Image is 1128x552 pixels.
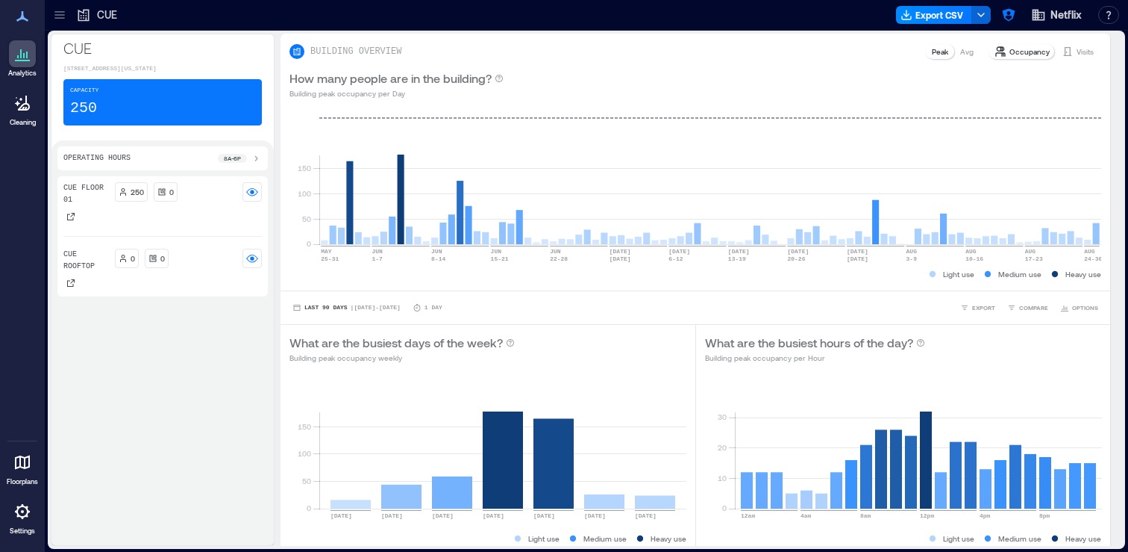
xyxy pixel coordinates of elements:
[302,214,311,223] tspan: 50
[1025,248,1036,255] text: AUG
[705,334,913,352] p: What are the busiest hours of the day?
[1039,512,1050,519] text: 8pm
[965,248,977,255] text: AUG
[70,86,98,95] p: Capacity
[998,268,1041,280] p: Medium use
[310,46,401,58] p: BUILDING OVERVIEW
[169,186,174,198] p: 0
[289,334,503,352] p: What are the busiest days of the week?
[431,248,442,255] text: JUN
[847,255,868,262] text: [DATE]
[63,64,262,73] p: [STREET_ADDRESS][US_STATE]
[298,164,311,173] tspan: 150
[491,248,502,255] text: JUN
[372,255,383,262] text: 1-7
[63,152,131,164] p: Operating Hours
[298,449,311,458] tspan: 100
[7,477,38,486] p: Floorplans
[289,300,404,315] button: Last 90 Days |[DATE]-[DATE]
[787,255,805,262] text: 20-26
[980,512,991,519] text: 4pm
[668,255,683,262] text: 6-12
[4,36,41,82] a: Analytics
[321,255,339,262] text: 25-31
[550,255,568,262] text: 22-28
[97,7,117,22] p: CUE
[957,300,998,315] button: EXPORT
[131,186,144,198] p: 250
[424,303,442,312] p: 1 Day
[906,255,918,262] text: 3-9
[307,503,311,512] tspan: 0
[1004,300,1051,315] button: COMPARE
[705,352,925,364] p: Building peak occupancy per Hour
[10,527,35,536] p: Settings
[847,248,868,255] text: [DATE]
[896,6,972,24] button: Export CSV
[10,118,36,127] p: Cleaning
[70,98,97,119] p: 250
[1025,255,1043,262] text: 17-23
[932,46,948,58] p: Peak
[528,533,560,545] p: Light use
[533,512,555,519] text: [DATE]
[1084,248,1095,255] text: AUG
[1019,303,1048,312] span: COMPARE
[432,512,454,519] text: [DATE]
[668,248,690,255] text: [DATE]
[550,248,561,255] text: JUN
[302,477,311,486] tspan: 50
[491,255,509,262] text: 15-21
[1057,300,1101,315] button: OPTIONS
[728,255,746,262] text: 13-19
[1072,303,1098,312] span: OPTIONS
[651,533,686,545] p: Heavy use
[920,512,934,519] text: 12pm
[372,248,383,255] text: JUN
[906,248,918,255] text: AUG
[635,512,657,519] text: [DATE]
[224,154,241,163] p: 8a - 6p
[289,352,515,364] p: Building peak occupancy weekly
[998,533,1041,545] p: Medium use
[728,248,750,255] text: [DATE]
[63,249,109,273] p: CUE Rooftop
[584,512,606,519] text: [DATE]
[943,533,974,545] p: Light use
[381,512,403,519] text: [DATE]
[717,412,726,421] tspan: 30
[721,503,726,512] tspan: 0
[717,443,726,452] tspan: 20
[1077,46,1094,58] p: Visits
[321,248,332,255] text: MAY
[610,255,631,262] text: [DATE]
[860,512,871,519] text: 8am
[610,248,631,255] text: [DATE]
[741,512,755,519] text: 12am
[787,248,809,255] text: [DATE]
[289,87,504,99] p: Building peak occupancy per Day
[8,69,37,78] p: Analytics
[1084,255,1102,262] text: 24-30
[298,422,311,431] tspan: 150
[1065,268,1101,280] p: Heavy use
[1050,7,1082,22] span: Netflix
[583,533,627,545] p: Medium use
[330,512,352,519] text: [DATE]
[4,494,40,540] a: Settings
[965,255,983,262] text: 10-16
[307,239,311,248] tspan: 0
[63,37,262,58] p: CUE
[63,182,109,206] p: CUE Floor 01
[4,85,41,131] a: Cleaning
[431,255,445,262] text: 8-14
[717,474,726,483] tspan: 10
[972,303,995,312] span: EXPORT
[800,512,812,519] text: 4am
[483,512,504,519] text: [DATE]
[160,252,165,264] p: 0
[943,268,974,280] p: Light use
[1009,46,1050,58] p: Occupancy
[289,69,492,87] p: How many people are in the building?
[960,46,974,58] p: Avg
